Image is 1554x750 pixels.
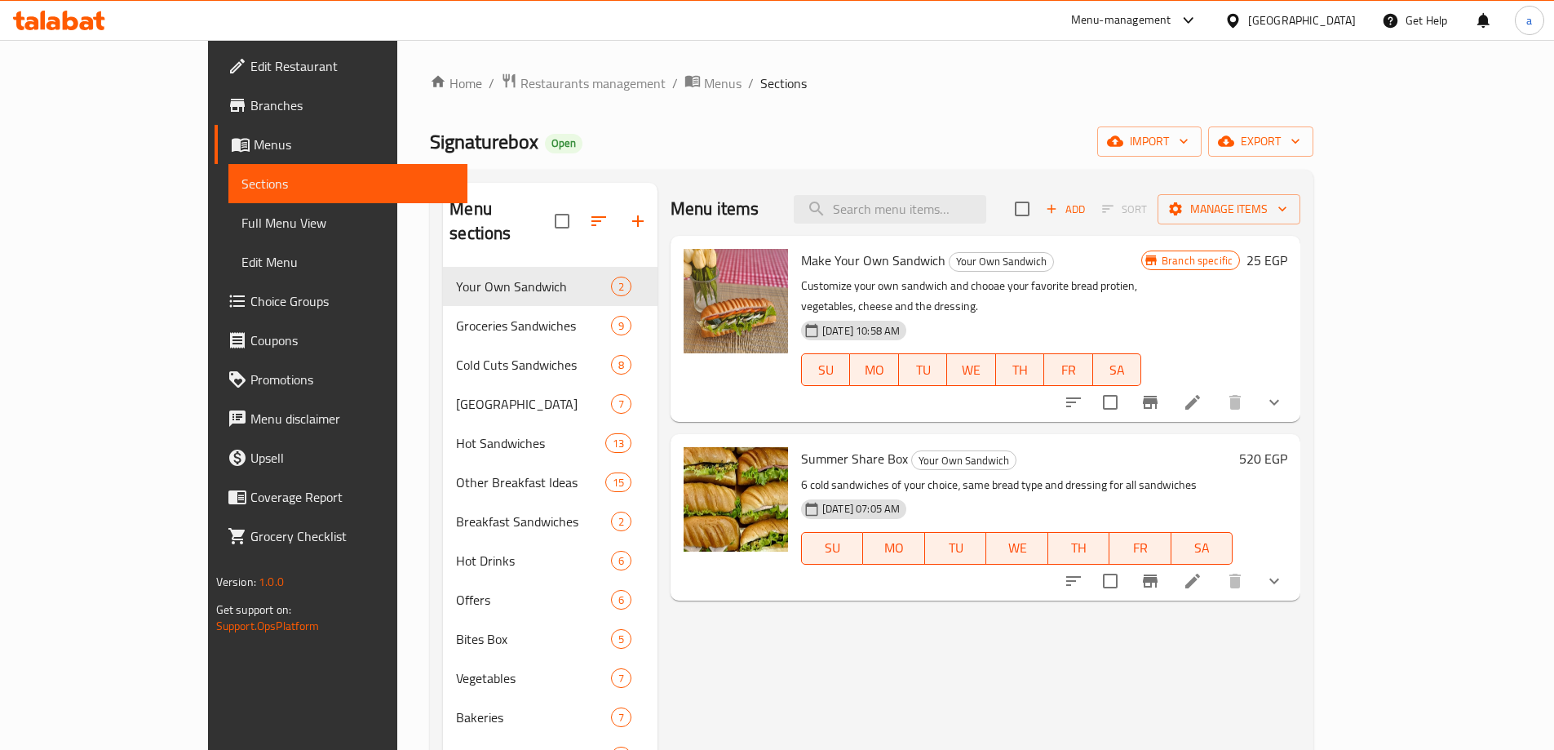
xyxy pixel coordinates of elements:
[228,164,467,203] a: Sections
[456,708,611,727] div: Bakeries
[1183,571,1202,591] a: Edit menu item
[489,73,494,93] li: /
[443,306,657,345] div: Groceries Sandwiches9
[456,277,611,296] div: Your Own Sandwich
[605,433,631,453] div: items
[611,277,631,296] div: items
[215,282,467,321] a: Choice Groups
[579,202,618,241] span: Sort sections
[611,512,631,531] div: items
[250,487,454,507] span: Coverage Report
[1171,199,1287,220] span: Manage items
[456,433,604,453] span: Hot Sandwiches
[1003,358,1038,382] span: TH
[986,532,1047,565] button: WE
[925,532,986,565] button: TU
[1131,561,1170,601] button: Branch-specific-item
[1158,194,1300,224] button: Manage items
[1239,447,1287,470] h6: 520 EGP
[1039,197,1091,222] span: Add item
[456,629,611,649] span: Bites Box
[456,355,611,375] span: Cold Cuts Sandwiches
[456,551,611,570] span: Hot Drinks
[993,536,1041,560] span: WE
[950,252,1053,271] span: Your Own Sandwich
[443,659,657,698] div: Vegetables7
[612,553,631,569] span: 6
[443,345,657,384] div: Cold Cuts Sandwiches8
[808,358,843,382] span: SU
[228,203,467,242] a: Full Menu View
[443,267,657,306] div: Your Own Sandwich2
[1116,536,1164,560] span: FR
[443,424,657,463] div: Hot Sandwiches13
[215,477,467,517] a: Coverage Report
[259,571,284,592] span: 1.0.0
[672,73,678,93] li: /
[1097,126,1202,157] button: import
[443,619,657,659] div: Bites Box5
[1221,131,1300,152] span: export
[545,136,582,150] span: Open
[1055,536,1103,560] span: TH
[899,353,947,386] button: TU
[443,502,657,541] div: Breakfast Sandwiches2
[1091,197,1158,222] span: Select section first
[1155,253,1239,268] span: Branch specific
[684,249,788,353] img: Make Your Own Sandwich
[808,536,857,560] span: SU
[1043,200,1087,219] span: Add
[1048,532,1109,565] button: TH
[1178,536,1226,560] span: SA
[1005,192,1039,226] span: Select section
[671,197,759,221] h2: Menu items
[215,321,467,360] a: Coupons
[520,73,666,93] span: Restaurants management
[215,47,467,86] a: Edit Restaurant
[1071,11,1171,30] div: Menu-management
[612,279,631,295] span: 2
[1215,561,1255,601] button: delete
[545,134,582,153] div: Open
[684,73,742,94] a: Menus
[618,202,657,241] button: Add section
[1093,385,1127,419] span: Select to update
[456,316,611,335] div: Groceries Sandwiches
[456,394,611,414] div: Egg Station
[816,323,906,339] span: [DATE] 10:58 AM
[996,353,1044,386] button: TH
[443,698,657,737] div: Bakeries7
[250,95,454,115] span: Branches
[612,710,631,726] span: 7
[1208,126,1313,157] button: export
[1264,393,1284,412] svg: Show Choices
[501,73,666,94] a: Restaurants management
[241,174,454,193] span: Sections
[850,353,898,386] button: MO
[801,475,1233,495] p: 6 cold sandwiches of your choice، same bread type and dressing for all sandwiches
[1039,197,1091,222] button: Add
[254,135,454,154] span: Menus
[1100,358,1135,382] span: SA
[1255,383,1294,422] button: show more
[612,514,631,530] span: 2
[1255,561,1294,601] button: show more
[250,448,454,468] span: Upsell
[760,73,807,93] span: Sections
[612,318,631,334] span: 9
[456,668,611,688] span: Vegetables
[857,358,892,382] span: MO
[612,592,631,608] span: 6
[456,590,611,610] div: Offers
[1044,353,1092,386] button: FR
[215,360,467,399] a: Promotions
[215,399,467,438] a: Menu disclaimer
[612,671,631,686] span: 7
[1093,564,1127,598] span: Select to update
[443,541,657,580] div: Hot Drinks6
[241,213,454,233] span: Full Menu View
[611,316,631,335] div: items
[612,357,631,373] span: 8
